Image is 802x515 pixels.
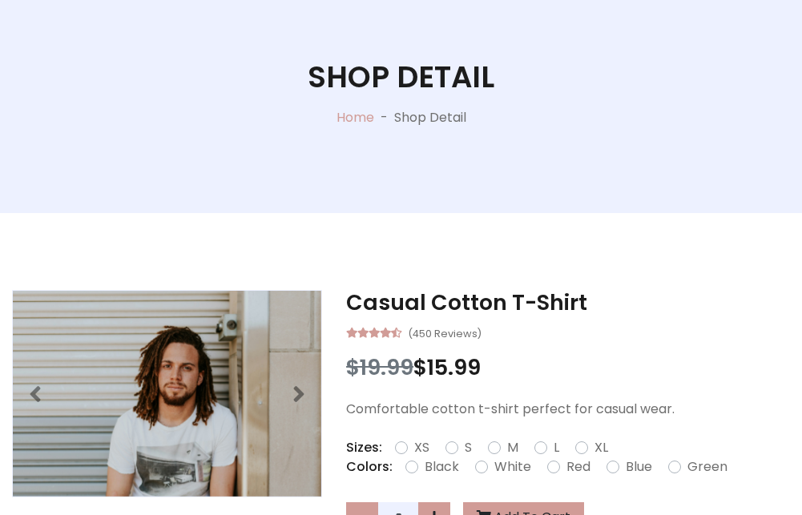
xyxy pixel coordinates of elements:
label: XS [414,438,429,457]
label: S [465,438,472,457]
span: 15.99 [427,352,481,382]
p: - [374,108,394,127]
h1: Shop Detail [308,59,494,95]
label: Green [687,457,727,477]
label: Black [425,457,459,477]
h3: Casual Cotton T-Shirt [346,290,790,316]
label: L [554,438,559,457]
p: Comfortable cotton t-shirt perfect for casual wear. [346,400,790,419]
span: $19.99 [346,352,413,382]
p: Sizes: [346,438,382,457]
img: Image [13,291,321,497]
a: Home [337,108,374,127]
p: Colors: [346,457,393,477]
label: XL [594,438,608,457]
p: Shop Detail [394,108,466,127]
h3: $ [346,355,790,380]
label: Red [566,457,590,477]
small: (450 Reviews) [408,323,482,342]
label: M [507,438,518,457]
label: White [494,457,531,477]
label: Blue [626,457,652,477]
